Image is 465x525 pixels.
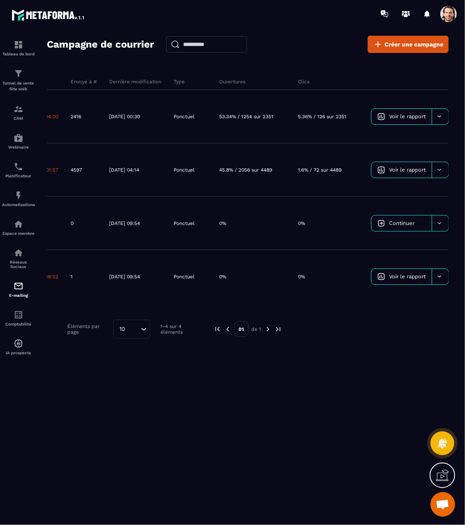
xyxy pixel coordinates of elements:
[264,326,272,333] img: next
[2,116,35,121] p: CRM
[389,273,426,280] span: Voir le rapport
[4,27,146,43] span: Félicitations 🎉, votre appel de candidature avec nous est bien réservé.
[275,326,282,333] img: next
[2,275,35,304] a: emailemailE-mailing
[11,7,85,22] img: logo
[71,220,73,227] p: 0
[2,80,35,92] p: Tunnel de vente Site web
[47,36,154,53] h2: Campagne de courrier
[71,78,97,85] p: Envoyé à #
[2,34,35,62] a: formationformationTableau de bord
[2,184,35,213] a: automationsautomationsAutomatisations
[46,78,100,85] strong: Frenchy Partners
[60,71,156,78] strong: être rentable dès le premier mois
[4,69,93,76] strong: Voici ton lien de connexion :
[113,320,150,339] div: Search for option
[2,351,35,355] p: IA prospects
[2,156,35,184] a: schedulerschedulerPlanificateur
[4,78,140,94] strong: licence de marque officielle Frenchy Homes
[2,202,35,207] p: Automatisations
[389,113,426,119] span: Voir le rapport
[2,98,35,127] a: formationformationCRM
[298,78,309,85] p: Clics
[4,4,160,13] p: Bonjour {{first_name}},
[389,167,426,173] span: Voir le rapport
[219,273,226,280] p: 0%
[14,339,23,348] img: automations
[109,78,161,85] p: Dernière modification
[117,325,128,334] span: 10
[378,166,385,174] img: icon
[378,220,385,227] img: icon
[298,167,341,173] p: 1.6% / 72 sur 4489
[14,310,23,320] img: accountant
[4,5,157,39] strong: C’est parti ! [PERSON_NAME] vient de nous rejoindre en direct pour l’Immersion "3 Jours pour vivr...
[2,127,35,156] a: automationsautomationsWebinaire
[224,326,231,333] img: prev
[2,174,35,178] p: Planificateur
[2,322,35,326] p: Comptabilité
[2,145,35,149] p: Webinaire
[14,190,23,200] img: automations
[4,103,56,110] strong: [PERSON_NAME]
[14,133,23,143] img: automations
[378,273,385,280] img: icon
[4,11,70,18] span: Bonjour {{first_name}},
[14,40,23,50] img: formation
[14,281,23,291] img: email
[2,52,35,56] p: Tableau de bord
[4,59,160,78] p: Ce qu’on te propose aujourd’hui peut tout changer pour la suite.
[2,62,35,98] a: formationformationTunnel de vente Site web
[4,50,160,59] p: Si tu n’es pas encore là, rejoins-nous vite
[4,96,160,124] p: Une opportunité rare de rejoindre notre réseau de conciergeries haut de gamme — .
[109,273,140,280] p: [DATE] 09:54
[14,162,23,172] img: scheduler
[160,323,202,335] p: 1-4 sur 4 éléments
[2,213,35,242] a: automationsautomationsEspace membre
[4,23,160,41] p: Que tu sois en train de te lancer dans la conciergerie…
[4,68,118,75] span: Date et Heure : {{event_booking_date}}
[109,113,140,120] p: [DATE] 00:30
[14,69,23,78] img: formation
[219,113,273,120] p: 53.34% / 1254 sur 2351
[99,115,154,122] strong: sans commission
[128,325,139,334] input: Search for option
[71,167,82,173] p: 4597
[174,220,195,227] p: Ponctuel
[67,323,109,335] p: Éléments par page
[4,4,160,13] p: L'immersion a commencé
[4,21,160,47] p: Voici le lien pour te connecter :
[14,104,23,114] img: formation
[371,216,432,231] a: Continuer
[21,53,160,79] p: Jour 3 : Mes stratégies pour : , décrocher des contrats, remplir son agenda et
[14,248,23,258] img: social-network
[4,109,152,134] span: ⚠️ Cet appel est très important : il va déterminer si vous pouvez rejoindre notre accompagnement ...
[219,167,272,173] p: 45.8% / 2056 sur 4489
[71,273,73,280] p: 1
[71,113,81,120] p: 2416
[109,167,139,173] p: [DATE] 04:14
[4,41,160,50] p: Ou que tu gères déjà plusieurs biens au quotidien…
[298,113,346,120] p: 5.36% / 126 sur 2351
[174,273,195,280] p: Ponctuel
[252,326,261,332] p: de 1
[219,220,226,227] p: 0%
[4,86,47,93] strong: À tout de suite
[431,492,455,517] div: Open chat
[371,269,432,284] a: Voir le rapport
[2,304,35,332] a: accountantaccountantComptabilité
[368,36,449,53] a: Créer une campagne
[2,293,35,298] p: E-mailing
[88,22,155,29] a: [URL][DOMAIN_NAME]
[2,231,35,236] p: Espace membre
[2,260,35,269] p: Réseaux Sociaux
[174,113,195,120] p: Ponctuel
[214,326,221,333] img: prev
[4,96,160,105] p: On t’attend !
[371,109,432,124] a: Voir le rapport
[378,113,385,120] img: icon
[4,39,52,46] strong: Au programme :
[389,220,415,226] span: Continuer
[174,78,185,85] p: Type
[14,219,23,229] img: automations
